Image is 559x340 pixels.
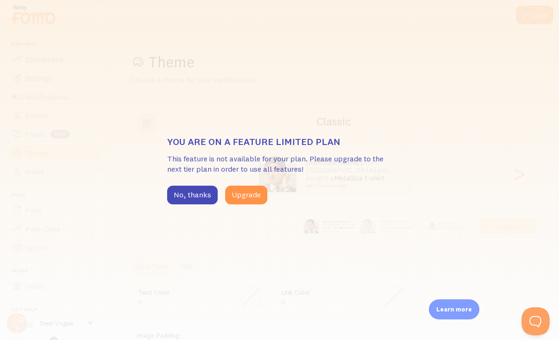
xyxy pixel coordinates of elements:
h3: You are on a feature limited plan [167,136,392,148]
p: This feature is not available for your plan. Please upgrade to the next tier plan in order to use... [167,153,392,175]
p: Learn more [436,305,472,314]
button: Upgrade [225,186,267,204]
div: Learn more [429,299,479,319]
button: No, thanks [167,186,218,204]
iframe: Help Scout Beacon - Open [522,307,550,335]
